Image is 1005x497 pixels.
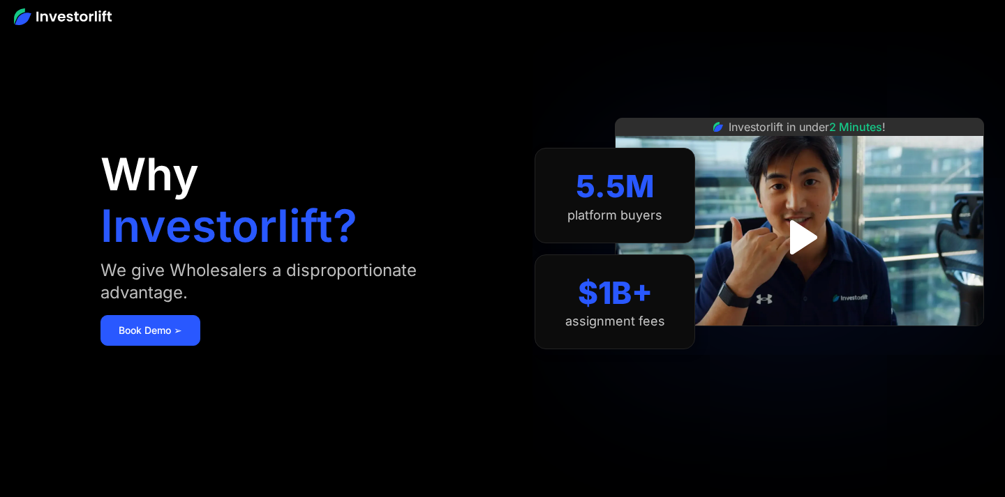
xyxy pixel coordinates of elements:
a: Book Demo ➢ [100,315,200,346]
div: assignment fees [565,314,665,329]
div: 5.5M [576,168,655,205]
span: 2 Minutes [829,120,882,134]
div: platform buyers [567,208,662,223]
div: Investorlift in under ! [729,118,886,135]
a: open lightbox [768,206,831,268]
iframe: Customer reviews powered by Trustpilot [695,333,904,350]
div: $1B+ [578,275,653,312]
h1: Investorlift? [100,204,357,248]
h1: Why [100,152,199,197]
div: We give Wholesalers a disproportionate advantage. [100,259,458,304]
